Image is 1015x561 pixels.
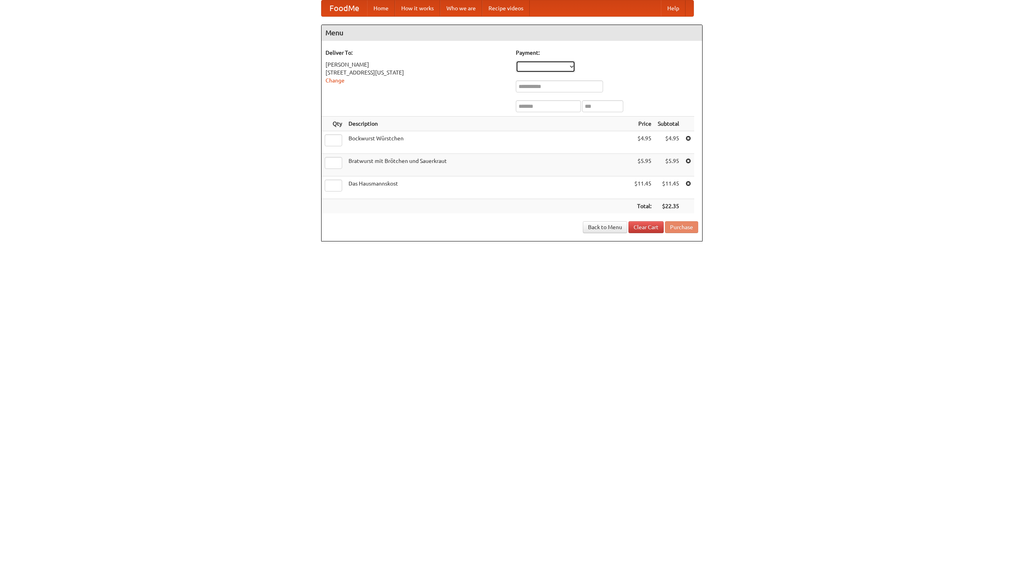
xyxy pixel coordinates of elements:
[665,221,698,233] button: Purchase
[661,0,686,16] a: Help
[482,0,530,16] a: Recipe videos
[516,49,698,57] h5: Payment:
[345,176,631,199] td: Das Hausmannskost
[395,0,440,16] a: How it works
[440,0,482,16] a: Who we are
[631,154,655,176] td: $5.95
[631,117,655,131] th: Price
[367,0,395,16] a: Home
[322,25,702,41] h4: Menu
[326,69,508,77] div: [STREET_ADDRESS][US_STATE]
[345,154,631,176] td: Bratwurst mit Brötchen und Sauerkraut
[655,131,682,154] td: $4.95
[345,117,631,131] th: Description
[322,0,367,16] a: FoodMe
[655,176,682,199] td: $11.45
[631,176,655,199] td: $11.45
[322,117,345,131] th: Qty
[326,61,508,69] div: [PERSON_NAME]
[583,221,627,233] a: Back to Menu
[655,199,682,214] th: $22.35
[631,131,655,154] td: $4.95
[655,154,682,176] td: $5.95
[345,131,631,154] td: Bockwurst Würstchen
[631,199,655,214] th: Total:
[628,221,664,233] a: Clear Cart
[655,117,682,131] th: Subtotal
[326,49,508,57] h5: Deliver To:
[326,77,345,84] a: Change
